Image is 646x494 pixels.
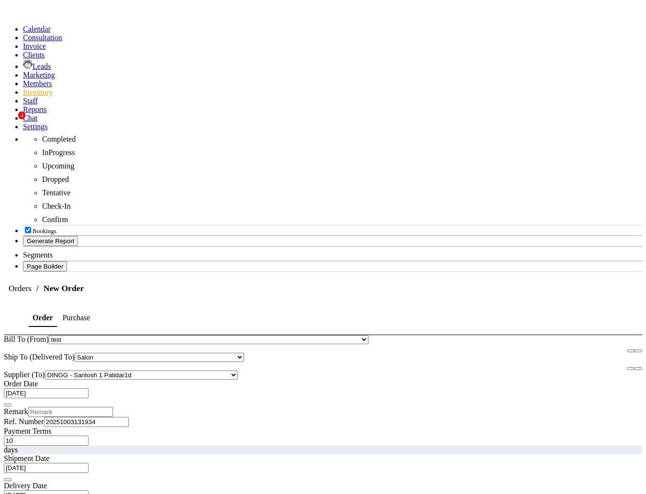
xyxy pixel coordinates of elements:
[4,427,51,435] label: Payment Terms
[23,97,38,105] a: Staff
[23,105,47,113] a: Reports
[23,25,51,33] a: Calendar
[23,236,78,246] button: Generate Report
[44,417,129,427] input: Reference Number
[42,135,76,143] span: Completed
[33,314,53,322] span: Order
[33,227,56,235] span: Bookings
[18,112,25,119] span: 4
[23,62,51,70] a: Leads
[4,407,28,415] label: Remark
[23,79,52,88] a: Members
[23,123,48,131] a: Settings
[4,446,18,454] span: days
[4,280,36,297] span: Orders
[4,482,47,490] label: Delivery Date
[33,62,51,70] span: Leads
[4,380,38,388] label: Order Date
[42,202,71,210] span: Check-In
[42,148,75,157] span: InProgress
[4,454,50,462] label: Shipment Date
[39,280,89,297] span: New Order
[23,114,37,122] span: Chat
[23,261,67,271] button: Page Builder
[42,162,75,170] span: Upcoming
[4,353,75,361] label: Ship To (Delivered To)
[42,189,70,197] span: Tentative
[4,417,44,426] label: Ref. Number
[23,114,37,122] a: 4Chat
[23,251,53,259] span: Segments
[4,335,49,343] label: Bill To (From)
[23,88,53,96] a: Inventory
[42,175,69,183] span: Dropped
[23,51,45,59] a: Clients
[42,215,68,224] span: Confirm
[4,370,45,379] label: Supplier (To)
[28,407,113,417] input: Remark
[23,42,46,50] a: Invoice
[23,71,55,79] a: Marketing
[63,314,90,322] span: Purchase
[23,34,62,42] a: Consultation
